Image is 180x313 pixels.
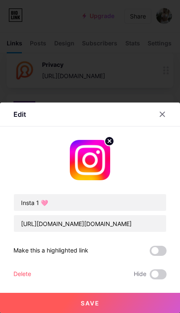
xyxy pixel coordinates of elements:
span: Save [81,300,100,307]
span: Hide [134,269,146,279]
div: Make this a highlighted link [13,246,88,256]
div: Delete [13,269,31,279]
input: URL [14,215,166,232]
div: Edit [13,109,26,119]
input: Title [14,194,166,211]
img: link_thumbnail [70,140,110,180]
